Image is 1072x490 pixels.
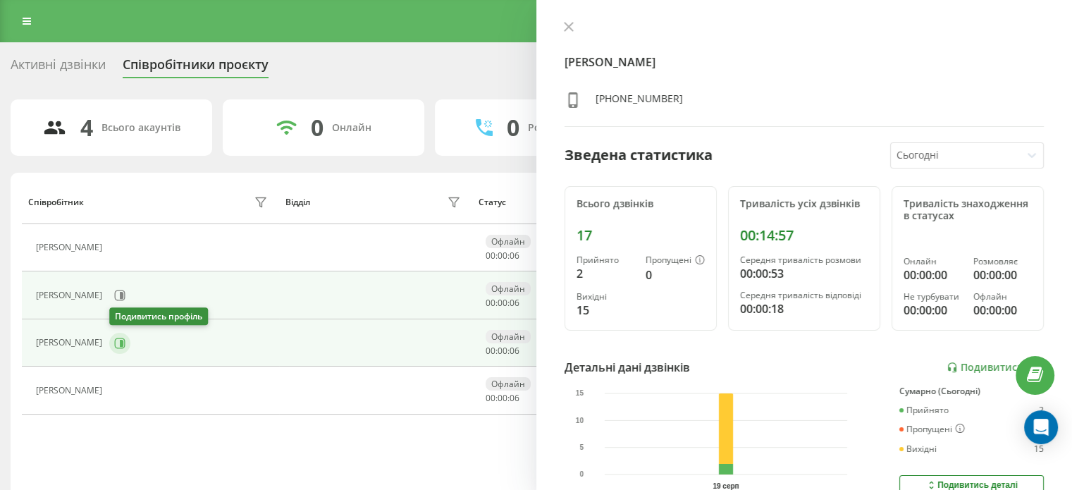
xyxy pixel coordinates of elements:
[577,198,705,210] div: Всього дзвінків
[486,346,519,356] div: : :
[740,255,868,265] div: Середня тривалість розмови
[510,345,519,357] span: 06
[311,114,324,141] div: 0
[36,290,106,300] div: [PERSON_NAME]
[577,292,634,302] div: Вихідні
[486,298,519,308] div: : :
[899,386,1044,396] div: Сумарно (Сьогодні)
[565,54,1045,71] h4: [PERSON_NAME]
[899,405,949,415] div: Прийнято
[973,267,1032,283] div: 00:00:00
[740,227,868,244] div: 00:14:57
[575,390,584,398] text: 15
[486,250,495,262] span: 00
[486,282,531,295] div: Офлайн
[973,302,1032,319] div: 00:00:00
[486,235,531,248] div: Офлайн
[510,250,519,262] span: 06
[565,145,713,166] div: Зведена статистика
[577,265,634,282] div: 2
[479,197,506,207] div: Статус
[1039,405,1044,415] div: 2
[577,302,634,319] div: 15
[740,300,868,317] div: 00:00:18
[36,243,106,252] div: [PERSON_NAME]
[498,250,507,262] span: 00
[510,392,519,404] span: 06
[904,292,962,302] div: Не турбувати
[498,392,507,404] span: 00
[577,255,634,265] div: Прийнято
[596,92,683,112] div: [PHONE_NUMBER]
[507,114,519,141] div: 0
[80,114,93,141] div: 4
[904,267,962,283] div: 00:00:00
[498,297,507,309] span: 00
[486,251,519,261] div: : :
[740,290,868,300] div: Середня тривалість відповіді
[332,122,371,134] div: Онлайн
[486,330,531,343] div: Офлайн
[899,444,937,454] div: Вихідні
[947,362,1044,374] a: Подивитись звіт
[565,359,690,376] div: Детальні дані дзвінків
[577,227,705,244] div: 17
[285,197,310,207] div: Відділ
[899,424,965,435] div: Пропущені
[1034,444,1044,454] div: 15
[498,345,507,357] span: 00
[36,386,106,396] div: [PERSON_NAME]
[11,57,106,79] div: Активні дзвінки
[1024,410,1058,444] div: Open Intercom Messenger
[713,482,739,490] text: 19 серп
[740,198,868,210] div: Тривалість усіх дзвінків
[486,377,531,391] div: Офлайн
[109,307,208,325] div: Подивитись профіль
[904,198,1032,222] div: Тривалість знаходження в статусах
[101,122,180,134] div: Всього акаунтів
[486,345,495,357] span: 00
[528,122,596,134] div: Розмовляють
[575,417,584,424] text: 10
[123,57,269,79] div: Співробітники проєкту
[486,392,495,404] span: 00
[28,197,84,207] div: Співробітник
[486,297,495,309] span: 00
[904,302,962,319] div: 00:00:00
[973,292,1032,302] div: Офлайн
[904,257,962,267] div: Онлайн
[740,265,868,282] div: 00:00:53
[486,393,519,403] div: : :
[973,257,1032,267] div: Розмовляє
[36,338,106,348] div: [PERSON_NAME]
[646,255,705,267] div: Пропущені
[579,443,584,451] text: 5
[579,471,584,479] text: 0
[510,297,519,309] span: 06
[646,267,705,283] div: 0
